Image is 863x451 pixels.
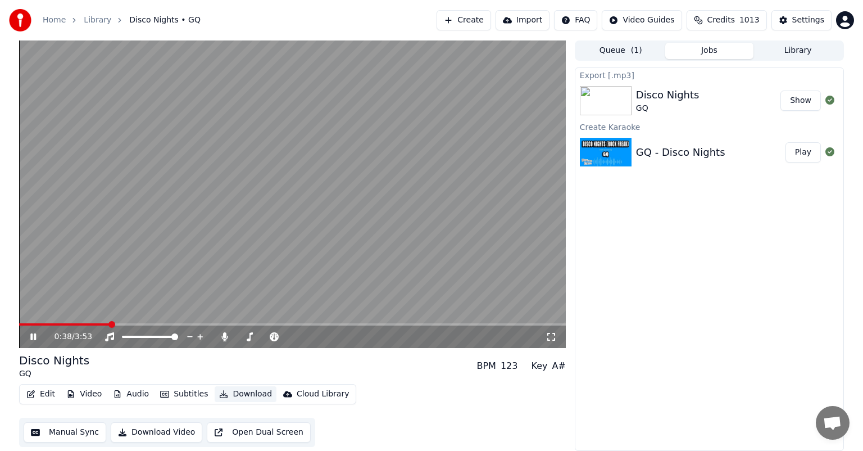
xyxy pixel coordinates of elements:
button: Video [62,386,106,402]
nav: breadcrumb [43,15,201,26]
div: A# [552,359,565,373]
span: ( 1 ) [631,45,642,56]
div: Disco Nights [19,353,89,368]
button: Edit [22,386,60,402]
button: FAQ [554,10,597,30]
div: Disco Nights [636,87,700,103]
div: Settings [792,15,824,26]
div: Create Karaoke [575,120,843,133]
button: Audio [108,386,153,402]
div: Export [.mp3] [575,68,843,82]
img: youka [9,9,31,31]
button: Import [496,10,549,30]
button: Play [785,142,821,163]
button: Download [215,386,276,402]
button: Create [437,10,491,30]
button: Jobs [665,43,754,59]
button: Settings [771,10,832,30]
div: Cloud Library [297,389,349,400]
span: 3:53 [75,331,92,342]
button: Subtitles [156,386,212,402]
button: Queue [576,43,665,59]
button: Credits1013 [687,10,767,30]
a: Home [43,15,66,26]
button: Download Video [111,422,202,443]
span: 1013 [739,15,760,26]
div: Key [531,359,547,373]
div: GQ [636,103,700,114]
span: Credits [707,15,735,26]
button: Library [753,43,842,59]
div: BPM [476,359,496,373]
a: Library [84,15,111,26]
div: GQ - Disco Nights [636,145,725,160]
a: Open chat [816,406,850,440]
button: Show [780,91,821,111]
div: / [54,331,81,342]
div: GQ [19,368,89,380]
div: 123 [501,359,518,373]
span: 0:38 [54,331,72,342]
button: Open Dual Screen [207,422,311,443]
span: Disco Nights • GQ [129,15,201,26]
button: Video Guides [602,10,682,30]
button: Manual Sync [24,422,106,443]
